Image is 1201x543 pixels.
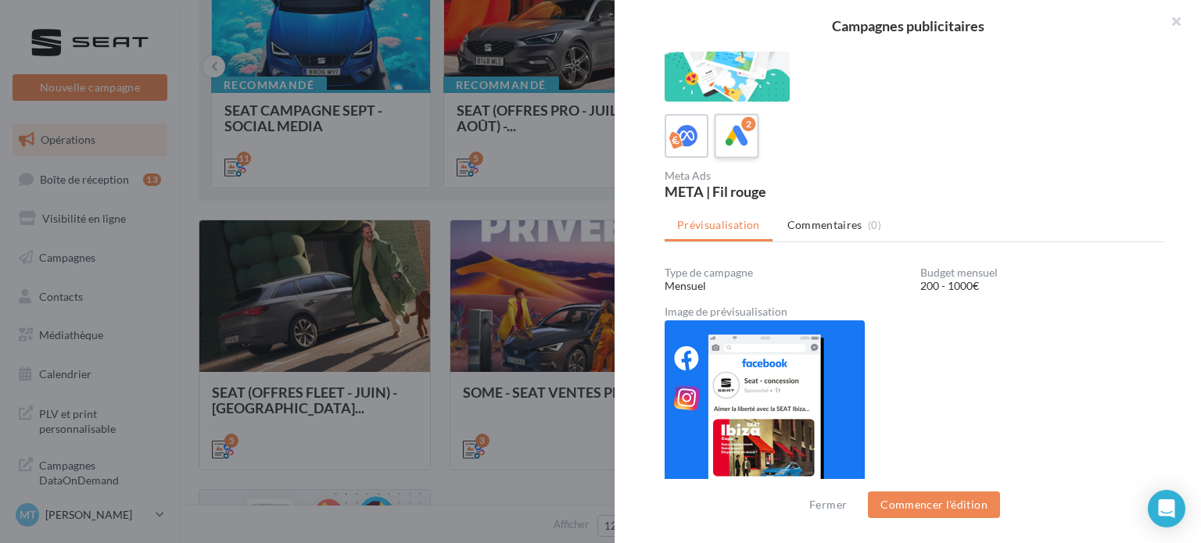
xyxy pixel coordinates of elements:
[665,320,865,495] img: d44cb54fb4820ea7f83ea436ad51512a.png
[1148,490,1185,527] div: Open Intercom Messenger
[868,491,1000,518] button: Commencer l'édition
[868,219,881,231] span: (0)
[920,267,1163,278] div: Budget mensuel
[803,495,853,514] button: Fermer
[920,278,1163,294] div: 200 - 1000€
[665,184,908,198] div: META | Fil rouge
[640,19,1176,33] div: Campagnes publicitaires
[665,278,908,294] div: Mensuel
[665,306,1163,317] div: Image de prévisualisation
[741,117,755,131] div: 2
[665,267,908,278] div: Type de campagne
[665,170,908,181] div: Meta Ads
[787,217,862,233] span: Commentaires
